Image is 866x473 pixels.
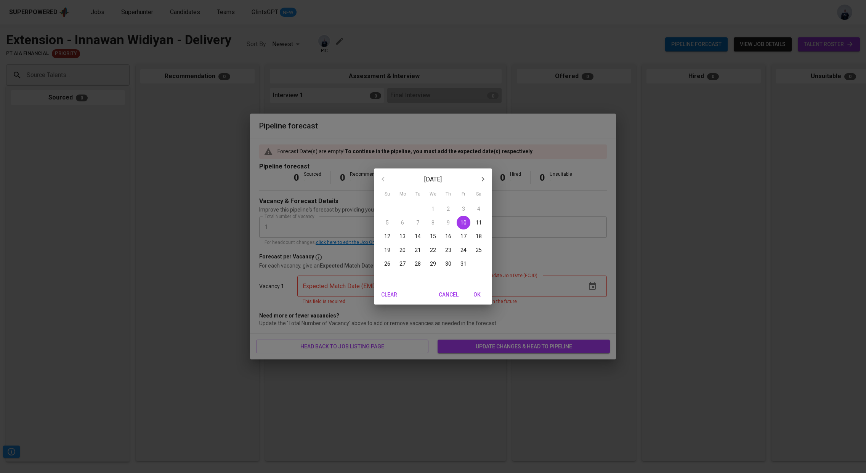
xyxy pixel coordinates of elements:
[380,290,398,300] span: Clear
[476,232,482,240] p: 18
[441,191,455,198] span: Th
[411,257,425,271] button: 28
[445,246,451,254] p: 23
[399,260,406,268] p: 27
[426,191,440,198] span: We
[384,232,390,240] p: 12
[380,257,394,271] button: 26
[430,260,436,268] p: 29
[426,243,440,257] button: 22
[472,191,486,198] span: Sa
[436,288,462,302] button: Cancel
[396,243,409,257] button: 20
[384,260,390,268] p: 26
[457,191,470,198] span: Fr
[472,229,486,243] button: 18
[460,260,467,268] p: 31
[445,232,451,240] p: 16
[457,229,470,243] button: 17
[380,191,394,198] span: Su
[430,246,436,254] p: 22
[415,260,421,268] p: 28
[460,219,467,226] p: 10
[411,229,425,243] button: 14
[396,191,409,198] span: Mo
[457,257,470,271] button: 31
[439,290,459,300] span: Cancel
[415,232,421,240] p: 14
[472,243,486,257] button: 25
[411,243,425,257] button: 21
[399,232,406,240] p: 13
[377,288,401,302] button: Clear
[396,229,409,243] button: 13
[465,288,489,302] button: OK
[380,243,394,257] button: 19
[396,257,409,271] button: 27
[472,216,486,229] button: 11
[460,246,467,254] p: 24
[476,246,482,254] p: 25
[476,219,482,226] p: 11
[445,260,451,268] p: 30
[411,191,425,198] span: Tu
[441,243,455,257] button: 23
[457,216,470,229] button: 10
[384,246,390,254] p: 19
[441,257,455,271] button: 30
[426,257,440,271] button: 29
[399,246,406,254] p: 20
[441,229,455,243] button: 16
[457,243,470,257] button: 24
[460,232,467,240] p: 17
[392,175,474,184] p: [DATE]
[415,246,421,254] p: 21
[426,229,440,243] button: 15
[380,229,394,243] button: 12
[468,290,486,300] span: OK
[430,232,436,240] p: 15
